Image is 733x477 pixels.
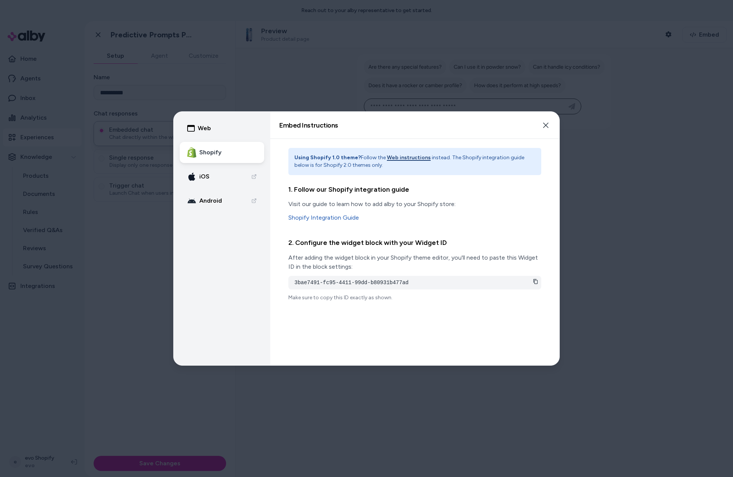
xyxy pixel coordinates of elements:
[279,122,338,129] h2: Embed Instructions
[187,147,196,157] img: Shopify Logo
[288,213,541,222] a: Shopify Integration Guide
[288,253,541,271] p: After adding the widget block in your Shopify theme editor, you'll need to paste this Widget ID i...
[187,196,222,205] div: Android
[180,118,264,139] button: Web
[180,166,264,187] a: apple-icon iOS
[387,154,431,162] button: Web instructions
[180,142,264,163] button: Shopify
[288,237,541,248] h3: 2. Configure the widget block with your Widget ID
[294,154,535,169] p: Follow the instead. The Shopify integration guide below is for Shopify 2.0 themes only.
[288,184,541,195] h3: 1. Follow our Shopify integration guide
[187,196,196,205] img: android
[294,154,361,161] strong: Using Shopify 1.0 theme?
[288,294,541,302] p: Make sure to copy this ID exactly as shown.
[294,279,535,286] pre: 3bae7491-fc95-4411-99dd-b80931b477ad
[187,172,209,181] div: iOS
[187,172,196,181] img: apple-icon
[180,190,264,211] a: android Android
[288,200,541,209] p: Visit our guide to learn how to add alby to your Shopify store:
